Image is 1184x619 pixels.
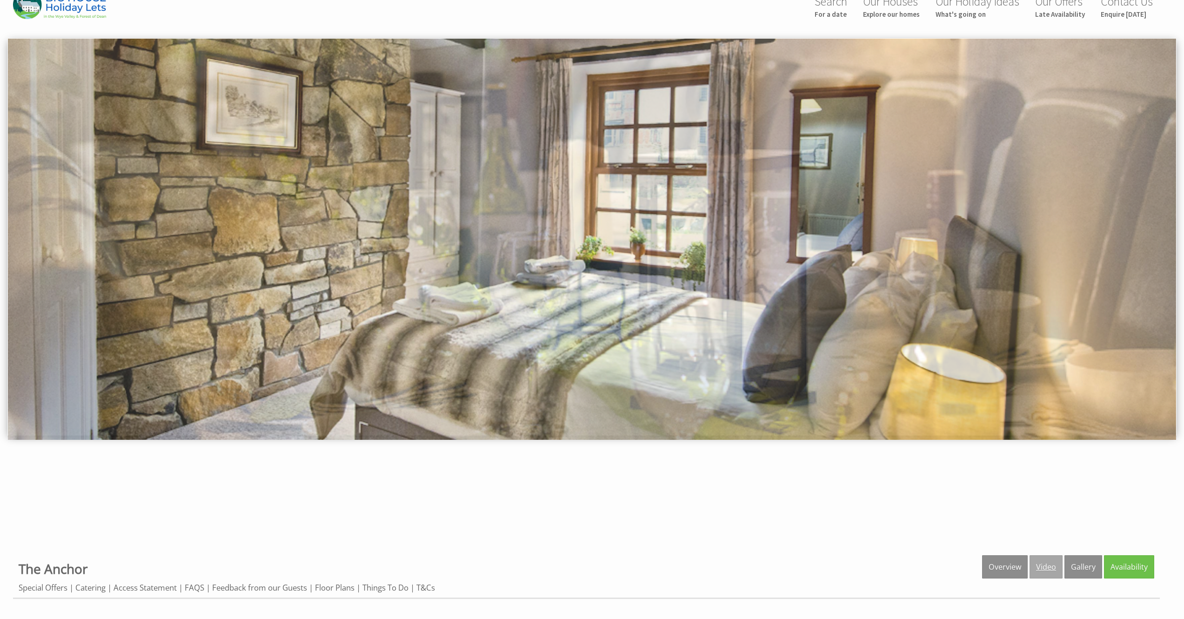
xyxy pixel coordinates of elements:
a: Floor Plans [315,582,355,593]
small: Enquire [DATE] [1101,10,1153,19]
a: Availability [1104,555,1154,579]
small: Explore our homes [863,10,920,19]
small: For a date [815,10,847,19]
a: FAQS [185,582,204,593]
a: Special Offers [19,582,67,593]
small: Late Availability [1035,10,1085,19]
iframe: Customer reviews powered by Trustpilot [6,470,1178,540]
a: T&Cs [416,582,435,593]
a: Catering [75,582,106,593]
a: The Anchor [19,560,87,578]
a: Overview [982,555,1028,579]
a: Access Statement [114,582,177,593]
a: Gallery [1064,555,1102,579]
small: What's going on [936,10,1019,19]
a: Things To Do [362,582,408,593]
a: Feedback from our Guests [212,582,307,593]
a: Video [1030,555,1063,579]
